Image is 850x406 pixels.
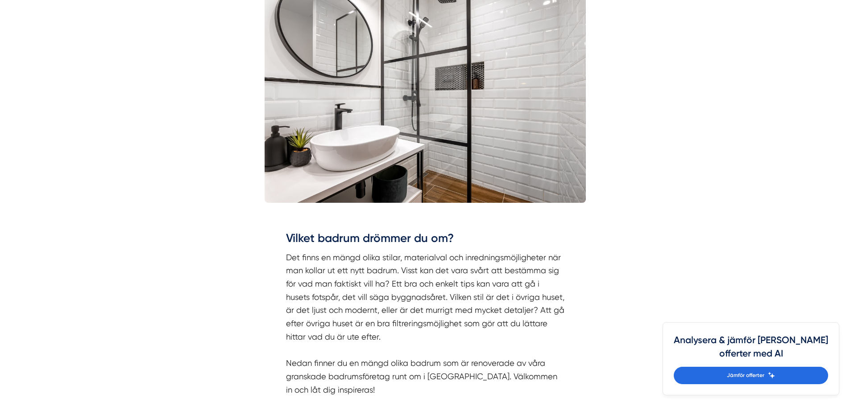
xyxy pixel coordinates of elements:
[727,371,764,380] span: Jämför offerter
[286,251,564,397] p: Det finns en mängd olika stilar, materialval och inredningsmöjligheter när man kollar ut ett nytt...
[674,333,828,367] h4: Analysera & jämför [PERSON_NAME] offerter med AI
[286,230,564,251] h3: Vilket badrum drömmer du om?
[674,367,828,384] a: Jämför offerter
